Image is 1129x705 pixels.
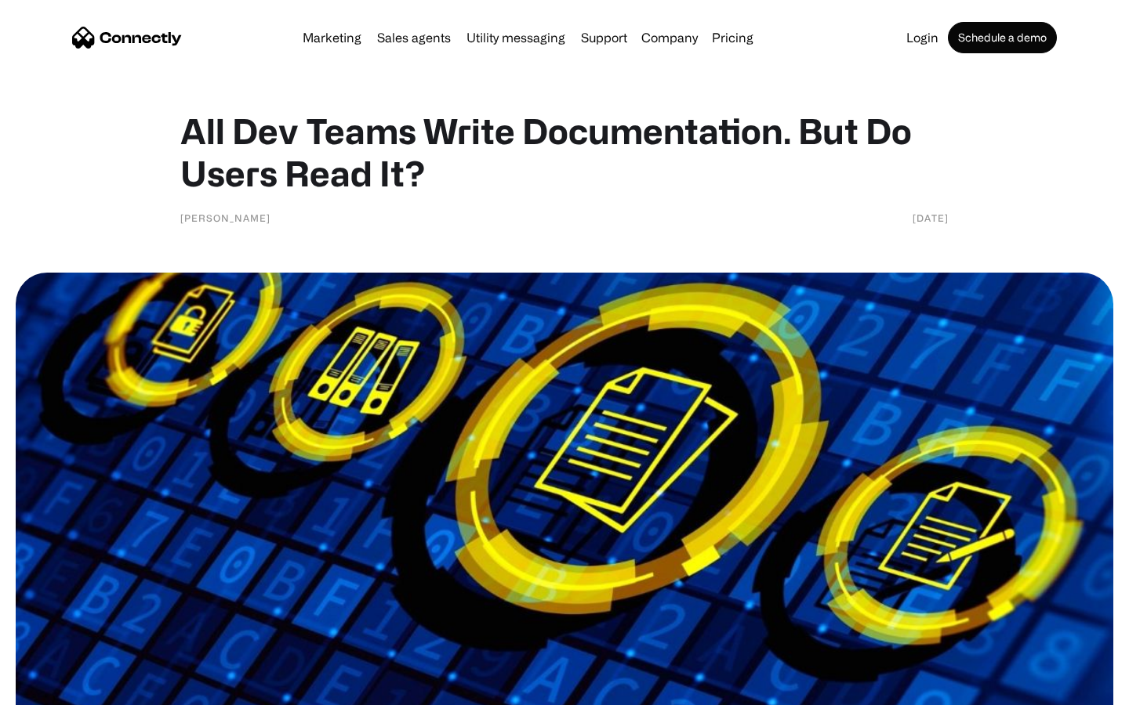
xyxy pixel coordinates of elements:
[296,31,368,44] a: Marketing
[16,678,94,700] aside: Language selected: English
[900,31,945,44] a: Login
[706,31,760,44] a: Pricing
[180,110,949,194] h1: All Dev Teams Write Documentation. But Do Users Read It?
[72,26,182,49] a: home
[180,210,270,226] div: [PERSON_NAME]
[637,27,702,49] div: Company
[575,31,633,44] a: Support
[460,31,572,44] a: Utility messaging
[641,27,698,49] div: Company
[913,210,949,226] div: [DATE]
[948,22,1057,53] a: Schedule a demo
[31,678,94,700] ul: Language list
[371,31,457,44] a: Sales agents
